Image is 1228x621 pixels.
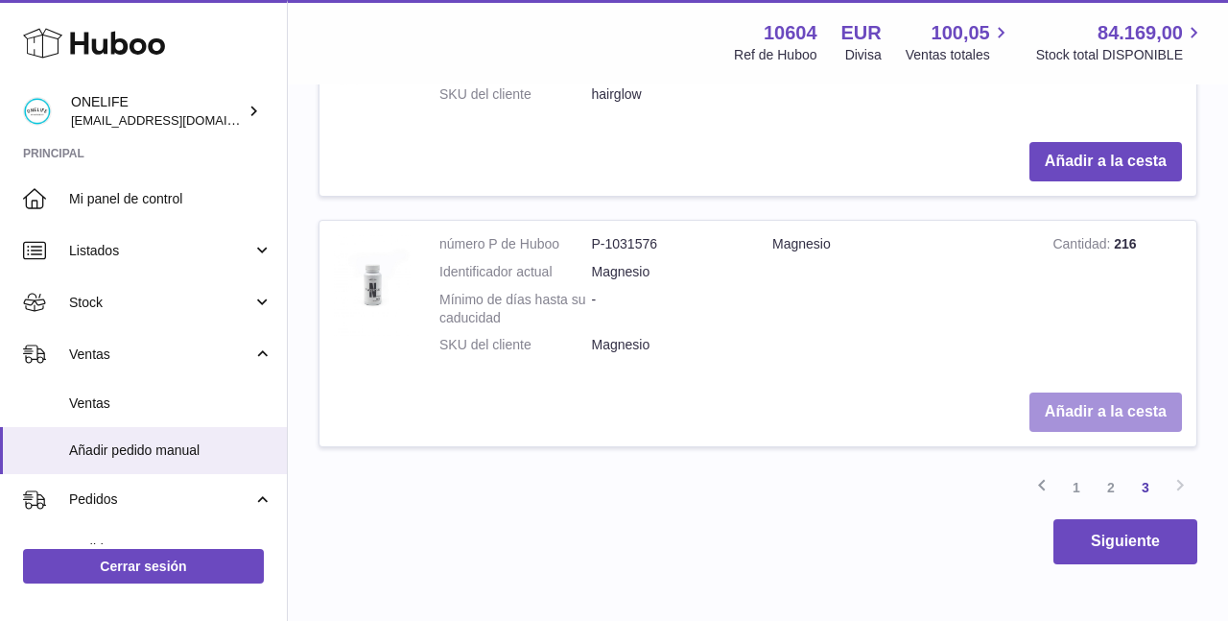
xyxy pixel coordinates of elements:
[439,291,592,327] dt: Mínimo de días hasta su caducidad
[1098,20,1183,46] span: 84.169,00
[439,336,592,354] dt: SKU del cliente
[592,336,744,354] dd: Magnesio
[1036,20,1205,64] a: 84.169,00 Stock total DISPONIBLE
[69,394,272,413] span: Ventas
[758,221,1038,378] td: Magnesio
[439,263,592,281] dt: Identificador actual
[71,112,282,128] span: [EMAIL_ADDRESS][DOMAIN_NAME]
[69,346,252,364] span: Ventas
[906,46,1012,64] span: Ventas totales
[439,85,592,104] dt: SKU del cliente
[23,549,264,584] a: Cerrar sesión
[592,291,744,327] dd: -
[592,85,744,104] dd: hairglow
[23,97,52,126] img: administracion@onelifespain.com
[1053,519,1197,564] button: Siguiente
[592,235,744,253] dd: P-1031576
[592,263,744,281] dd: Magnesio
[1059,470,1094,505] a: 1
[1052,236,1114,256] strong: Cantidad
[1094,470,1128,505] a: 2
[69,294,252,312] span: Stock
[1036,46,1205,64] span: Stock total DISPONIBLE
[845,46,882,64] div: Divisa
[69,190,272,208] span: Mi panel de control
[932,20,990,46] span: 100,05
[1029,393,1182,432] button: Añadir a la cesta
[764,20,817,46] strong: 10604
[841,20,882,46] strong: EUR
[1029,142,1182,181] button: Añadir a la cesta
[439,235,592,253] dt: número P de Huboo
[69,540,272,559] span: Pedidos
[334,235,411,338] img: Magnesio
[1038,221,1196,378] td: 216
[69,242,252,260] span: Listados
[1128,470,1163,505] a: 3
[734,46,816,64] div: Ref de Huboo
[906,20,1012,64] a: 100,05 Ventas totales
[69,442,272,460] span: Añadir pedido manual
[69,490,252,509] span: Pedidos
[71,93,244,130] div: ONELIFE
